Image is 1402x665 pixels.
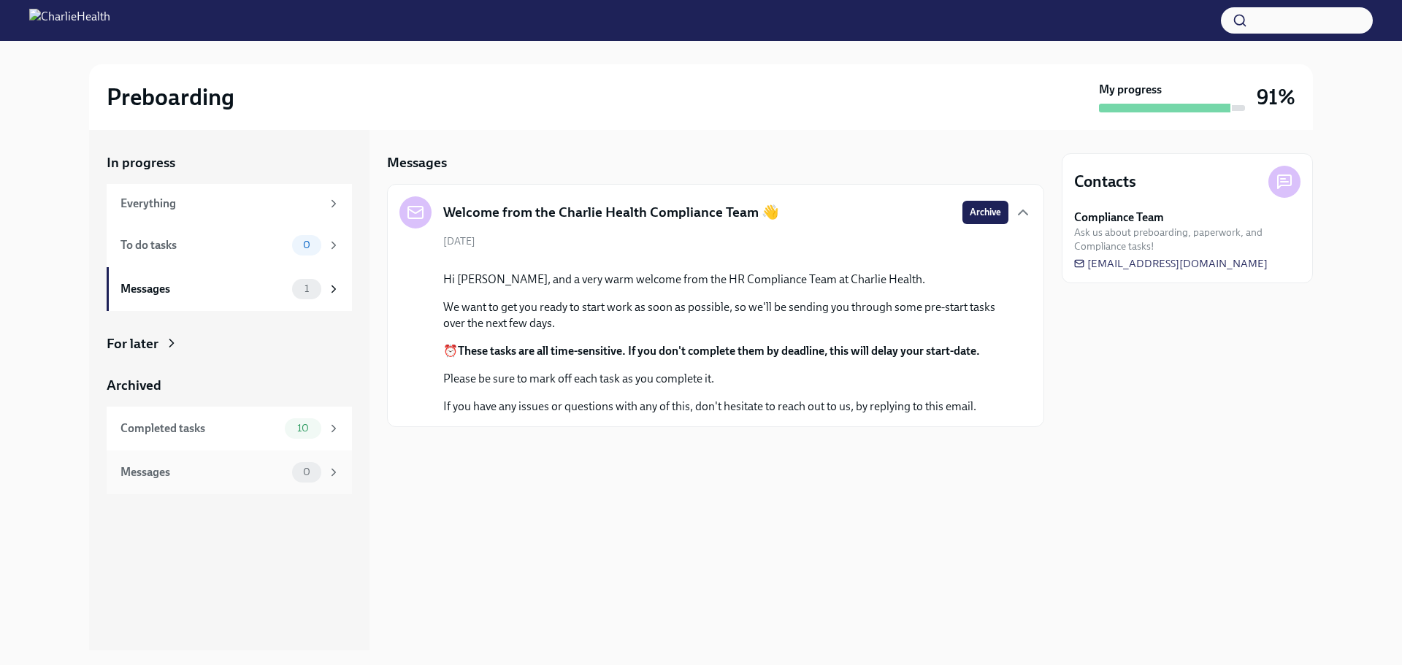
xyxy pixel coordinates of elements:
a: Messages1 [107,267,352,311]
span: Ask us about preboarding, paperwork, and Compliance tasks! [1074,226,1301,253]
div: For later [107,334,158,353]
a: Everything [107,184,352,223]
div: Everything [120,196,321,212]
p: ⏰ [443,343,1008,359]
span: Archive [970,205,1001,220]
span: [DATE] [443,234,475,248]
span: 0 [294,466,319,477]
strong: My progress [1099,82,1162,98]
div: Completed tasks [120,420,279,437]
p: We want to get you ready to start work as soon as possible, so we'll be sending you through some ... [443,299,1008,331]
span: 10 [288,423,318,434]
strong: These tasks are all time-sensitive. If you don't complete them by deadline, this will delay your ... [458,344,980,358]
button: Archive [962,201,1008,224]
p: Hi [PERSON_NAME], and a very warm welcome from the HR Compliance Team at Charlie Health. [443,272,1008,288]
h4: Contacts [1074,171,1136,193]
a: Messages0 [107,450,352,494]
h5: Welcome from the Charlie Health Compliance Team 👋 [443,203,779,222]
img: CharlieHealth [29,9,110,32]
p: If you have any issues or questions with any of this, don't hesitate to reach out to us, by reply... [443,399,1008,415]
div: Messages [120,464,286,480]
h2: Preboarding [107,82,234,112]
a: In progress [107,153,352,172]
a: Archived [107,376,352,395]
div: Messages [120,281,286,297]
strong: Compliance Team [1074,210,1164,226]
a: [EMAIL_ADDRESS][DOMAIN_NAME] [1074,256,1268,271]
p: Please be sure to mark off each task as you complete it. [443,371,1008,387]
a: To do tasks0 [107,223,352,267]
h3: 91% [1257,84,1295,110]
a: Completed tasks10 [107,407,352,450]
h5: Messages [387,153,447,172]
span: 0 [294,239,319,250]
div: To do tasks [120,237,286,253]
a: For later [107,334,352,353]
span: 1 [296,283,318,294]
